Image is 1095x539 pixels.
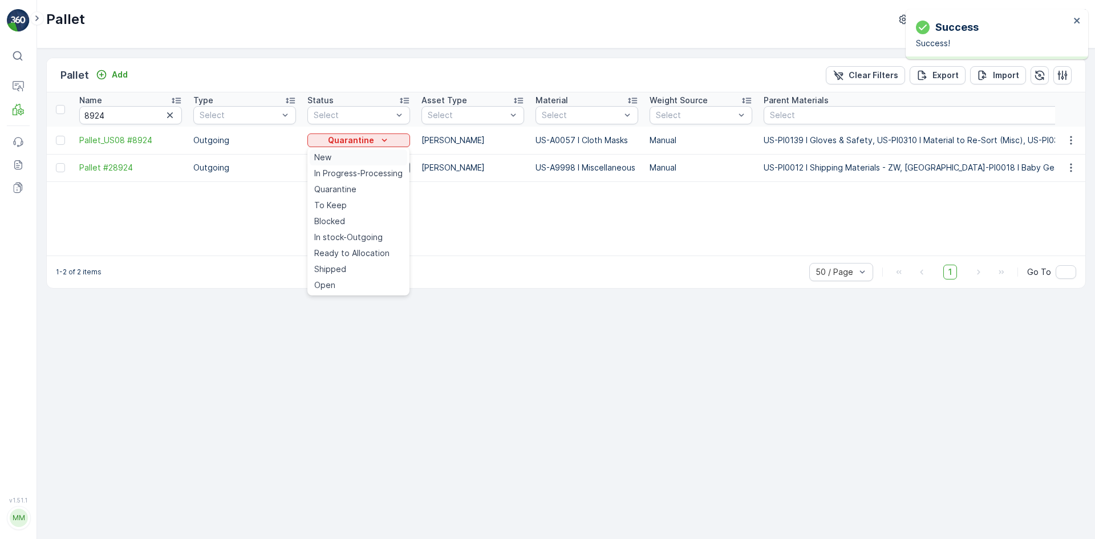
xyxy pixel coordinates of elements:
[200,110,278,121] p: Select
[60,262,125,272] span: [PERSON_NAME]
[60,225,64,234] span: -
[910,66,966,84] button: Export
[536,95,568,106] p: Material
[10,187,38,197] span: Name :
[60,67,89,83] p: Pallet
[7,506,30,530] button: MM
[314,152,331,163] span: New
[916,38,1070,49] p: Success!
[421,162,524,173] p: [PERSON_NAME]
[970,66,1026,84] button: Import
[504,10,589,23] p: Pallet_US08 #9126
[650,95,708,106] p: Weight Source
[849,70,898,81] p: Clear Filters
[314,168,403,179] span: In Progress-Processing
[193,162,296,173] p: Outgoing
[764,95,829,106] p: Parent Materials
[328,135,374,146] p: Quarantine
[79,106,182,124] input: Search
[7,9,30,32] img: logo
[314,110,392,121] p: Select
[56,136,65,145] div: Toggle Row Selected
[314,184,356,195] span: Quarantine
[10,262,60,272] span: Asset Type :
[421,135,524,146] p: [PERSON_NAME]
[79,162,182,173] a: Pallet #28924
[1027,266,1051,278] span: Go To
[826,66,905,84] button: Clear Filters
[56,268,102,277] p: 1-2 of 2 items
[64,244,74,253] span: 35
[421,95,467,106] p: Asset Type
[10,244,64,253] span: Tare Weight :
[193,95,213,106] p: Type
[56,163,65,172] div: Toggle Row Selected
[536,162,638,173] p: US-A9998 I Miscellaneous
[307,147,409,295] ul: Quarantine
[10,206,67,216] span: Total Weight :
[943,265,957,279] span: 1
[314,264,346,275] span: Shipped
[307,95,334,106] p: Status
[542,110,620,121] p: Select
[7,497,30,504] span: v 1.51.1
[314,216,345,227] span: Blocked
[10,281,48,291] span: Material :
[993,70,1019,81] p: Import
[650,135,752,146] p: Manual
[79,135,182,146] a: Pallet_US08 #8924
[307,133,410,147] button: Quarantine
[48,281,170,291] span: US-A9999 I Cardboard & Paper
[314,248,390,259] span: Ready to Allocation
[656,110,735,121] p: Select
[428,110,506,121] p: Select
[193,135,296,146] p: Outgoing
[10,225,60,234] span: Net Weight :
[932,70,959,81] p: Export
[314,279,335,291] span: Open
[935,19,979,35] p: Success
[536,135,638,146] p: US-A0057 I Cloth Masks
[112,69,128,80] p: Add
[1073,16,1081,27] button: close
[10,509,28,527] div: MM
[314,200,347,211] span: To Keep
[79,95,102,106] p: Name
[314,232,383,243] span: In stock-Outgoing
[46,10,85,29] p: Pallet
[91,68,132,82] button: Add
[650,162,752,173] p: Manual
[67,206,76,216] span: 35
[38,187,111,197] span: Pallet_US08 #9126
